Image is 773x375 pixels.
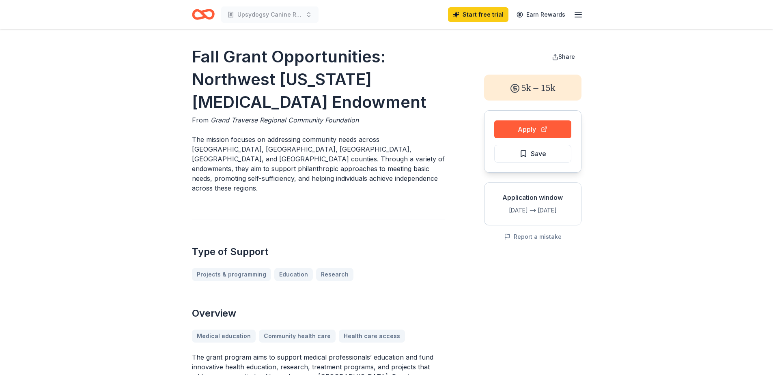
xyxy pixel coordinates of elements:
[221,6,319,23] button: Upsydogsy Canine Rescue
[545,49,581,65] button: Share
[531,148,546,159] span: Save
[448,7,508,22] a: Start free trial
[192,5,215,24] a: Home
[211,116,359,124] span: Grand Traverse Regional Community Foundation
[538,206,575,215] div: [DATE]
[192,115,445,125] div: From
[192,135,445,193] p: The mission focuses on addressing community needs across [GEOGRAPHIC_DATA], [GEOGRAPHIC_DATA], [G...
[192,245,445,258] h2: Type of Support
[504,232,562,242] button: Report a mistake
[316,268,353,281] a: Research
[237,10,302,19] span: Upsydogsy Canine Rescue
[558,53,575,60] span: Share
[491,206,528,215] div: [DATE]
[192,45,445,114] h1: Fall Grant Opportunities: Northwest [US_STATE] [MEDICAL_DATA] Endowment
[192,268,271,281] a: Projects & programming
[274,268,313,281] a: Education
[494,120,571,138] button: Apply
[484,75,581,101] div: 5k – 15k
[192,307,445,320] h2: Overview
[512,7,570,22] a: Earn Rewards
[494,145,571,163] button: Save
[491,193,575,202] div: Application window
